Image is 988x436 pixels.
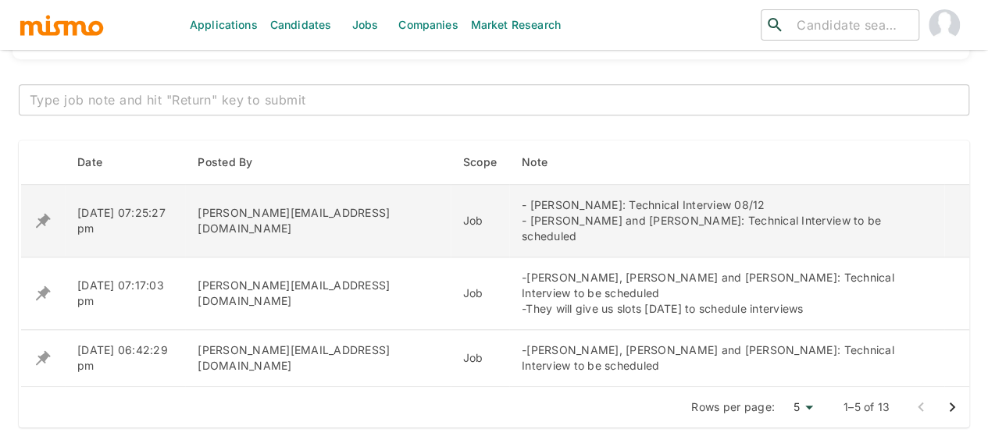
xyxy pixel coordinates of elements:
[509,140,944,185] th: Note
[522,197,932,244] div: - [PERSON_NAME]: Technical Interview 08/12 - [PERSON_NAME] and [PERSON_NAME]: Technical Interview...
[451,140,509,185] th: Scope
[844,399,890,415] p: 1–5 of 13
[522,342,932,374] div: -[PERSON_NAME], [PERSON_NAME] and [PERSON_NAME]: Technical Interview to be scheduled
[19,140,969,387] table: enhanced table
[185,257,450,330] td: [PERSON_NAME][EMAIL_ADDRESS][DOMAIN_NAME]
[65,257,185,330] td: [DATE] 07:17:03 pm
[691,399,775,415] p: Rows per page:
[929,9,960,41] img: Maia Reyes
[936,392,968,423] button: Go to next page
[65,140,185,185] th: Date
[65,330,185,387] td: [DATE] 06:42:29 pm
[185,140,450,185] th: Posted By
[65,185,185,257] td: [DATE] 07:25:27 pm
[185,185,450,257] td: [PERSON_NAME][EMAIL_ADDRESS][DOMAIN_NAME]
[451,330,509,387] td: Job
[790,14,912,36] input: Candidate search
[185,330,450,387] td: [PERSON_NAME][EMAIL_ADDRESS][DOMAIN_NAME]
[522,270,932,317] div: -[PERSON_NAME], [PERSON_NAME] and [PERSON_NAME]: Technical Interview to be scheduled -They will g...
[451,257,509,330] td: Job
[19,13,105,37] img: logo
[781,396,819,419] div: 5
[451,185,509,257] td: Job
